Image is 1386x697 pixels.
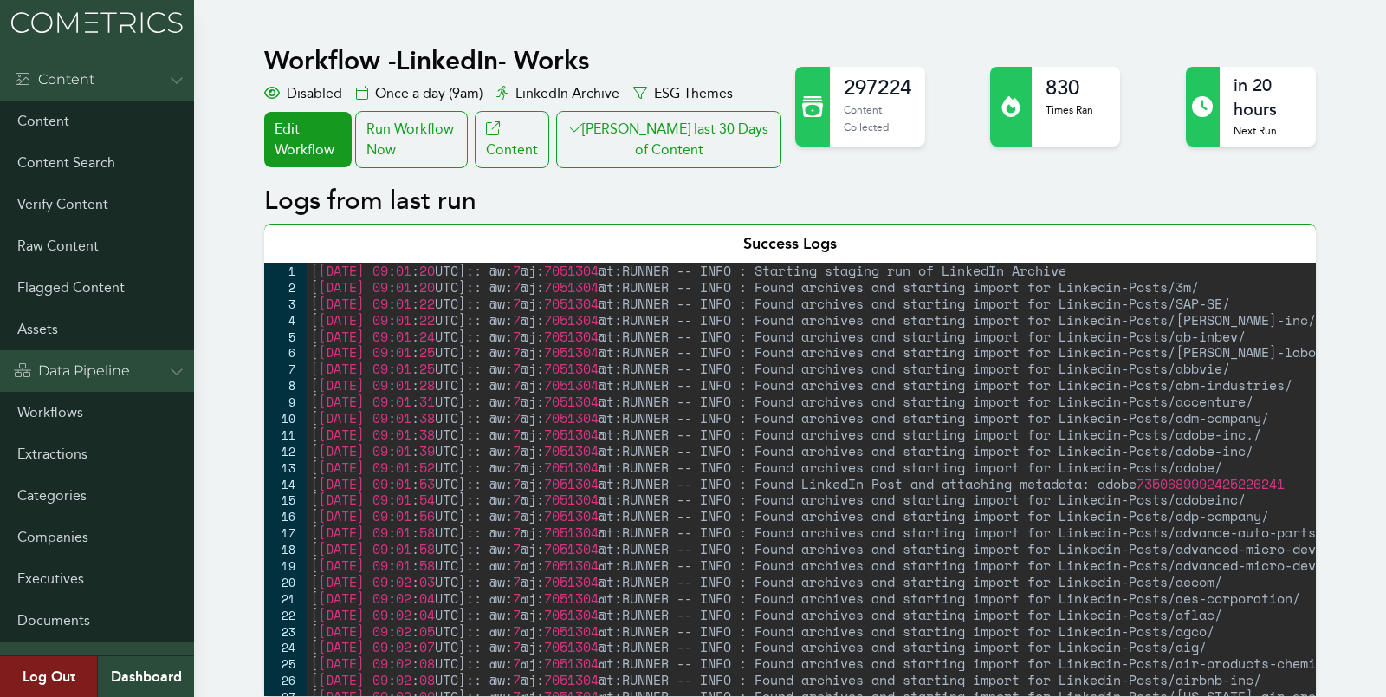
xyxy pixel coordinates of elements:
div: 22 [264,607,307,623]
div: Success Logs [264,224,1315,263]
h2: Logs from last run [264,186,1315,217]
h2: 830 [1046,74,1093,101]
p: Times Ran [1046,101,1093,119]
div: 6 [264,344,307,361]
div: 17 [264,524,307,541]
div: Content [14,69,94,90]
div: 8 [264,377,307,394]
div: 10 [264,410,307,427]
div: 4 [264,312,307,329]
div: 18 [264,541,307,557]
p: Content Collected [844,101,911,135]
div: 20 [264,574,307,590]
div: Disabled [264,83,342,104]
div: 16 [264,508,307,524]
div: 24 [264,639,307,655]
div: LinkedIn Archive [496,83,619,104]
div: 13 [264,459,307,476]
a: Edit Workflow [264,112,351,167]
div: 12 [264,443,307,459]
div: 3 [264,296,307,312]
div: 2 [264,279,307,296]
div: 1 [264,263,307,279]
div: 19 [264,557,307,574]
h1: Workflow - LinkedIn- Works [264,45,785,76]
h2: 297224 [844,74,911,101]
div: 9 [264,394,307,410]
div: Data Pipeline [14,361,130,381]
div: 14 [264,476,307,492]
div: 23 [264,623,307,640]
a: Content [475,111,549,168]
div: Run Workflow Now [355,111,468,168]
div: 25 [264,655,307,672]
div: 21 [264,590,307,607]
button: [PERSON_NAME] last 30 Days of Content [556,111,781,168]
div: 7 [264,361,307,377]
div: 5 [264,329,307,345]
div: ESG Themes [633,83,733,104]
a: Dashboard [97,656,194,697]
div: 11 [264,427,307,443]
div: 15 [264,492,307,508]
p: Next Run [1234,122,1301,140]
h2: in 20 hours [1234,74,1301,122]
div: Once a day (9am) [356,83,483,104]
div: 26 [264,672,307,688]
div: Admin [14,652,85,673]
